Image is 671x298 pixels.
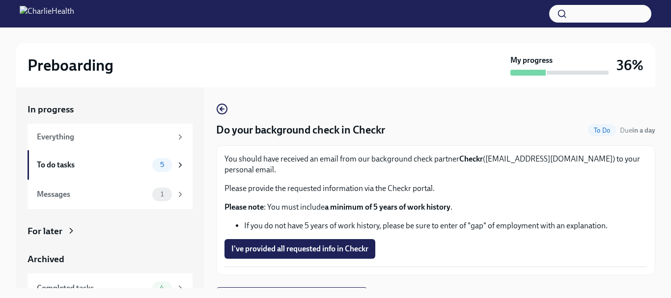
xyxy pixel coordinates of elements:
a: To do tasks5 [28,150,193,180]
strong: Please note [224,202,264,212]
a: Messages1 [28,180,193,209]
p: Please provide the requested information via the Checkr portal. [224,183,647,194]
span: 4 [154,284,170,292]
strong: in a day [632,126,655,135]
a: For later [28,225,193,238]
h3: 36% [616,56,643,74]
div: Messages [37,189,148,200]
strong: Checkr [459,154,483,163]
strong: a minimum of 5 years of work history [325,202,450,212]
span: Due [620,126,655,135]
strong: My progress [510,55,553,66]
a: In progress [28,103,193,116]
div: For later [28,225,62,238]
div: Everything [37,132,172,142]
div: Completed tasks [37,283,148,294]
a: Everything [28,124,193,150]
a: Archived [28,253,193,266]
button: I've provided all requested info in Checkr [224,239,375,259]
span: 1 [155,190,169,198]
span: 5 [154,161,170,168]
img: CharlieHealth [20,6,74,22]
span: To Do [588,127,616,134]
p: : You must include . [224,202,647,213]
span: I've provided all requested info in Checkr [231,244,368,254]
li: If you do not have 5 years of work history, please be sure to enter of "gap" of employment with a... [244,220,647,231]
span: August 29th, 2025 08:00 [620,126,655,135]
p: You should have received an email from our background check partner ([EMAIL_ADDRESS][DOMAIN_NAME]... [224,154,647,175]
h2: Preboarding [28,55,113,75]
div: To do tasks [37,160,148,170]
h4: Do your background check in Checkr [216,123,385,137]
